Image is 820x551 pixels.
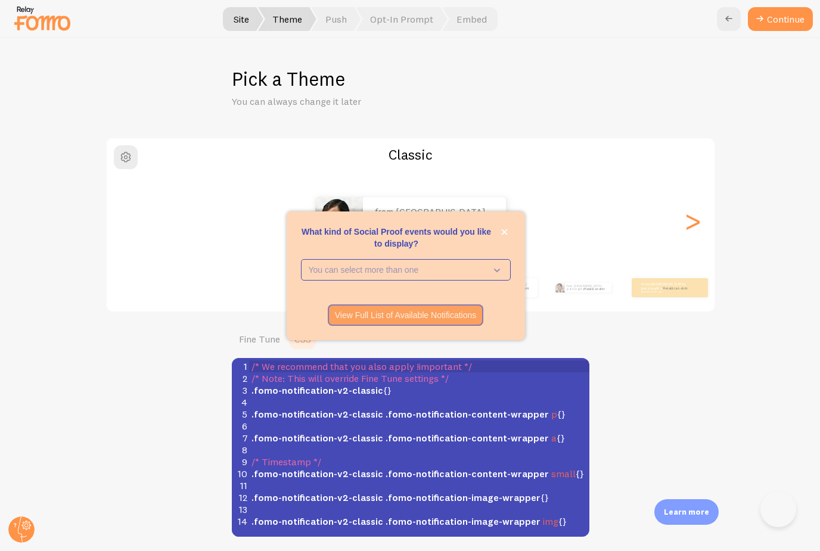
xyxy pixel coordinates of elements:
[251,456,321,468] span: /* Timestamp */
[251,468,584,480] span: {}
[315,197,363,245] img: Fomo
[641,291,688,293] small: about 4 minutes ago
[584,287,604,291] a: Metallica t-shirt
[251,408,566,420] span: {}
[232,396,249,408] div: 4
[232,360,249,372] div: 1
[551,432,557,444] span: a
[232,432,249,444] div: 7
[301,259,511,281] button: You can select more than one
[251,432,565,444] span: {}
[375,207,494,235] p: from [GEOGRAPHIC_DATA] just bought a
[251,432,383,444] span: .fomo-notification-v2-classic
[551,408,557,420] span: p
[251,515,383,527] span: .fomo-notification-v2-classic
[232,384,249,396] div: 3
[232,372,249,384] div: 2
[498,226,511,238] button: close,
[251,491,549,503] span: {}
[251,408,383,420] span: .fomo-notification-v2-classic
[251,491,383,503] span: .fomo-notification-v2-classic
[551,468,576,480] span: small
[232,456,249,468] div: 9
[386,515,541,527] span: .fomo-notification-image-wrapper
[567,283,607,292] p: from [GEOGRAPHIC_DATA] just bought a
[335,309,477,321] p: View Full List of Available Notifications
[13,3,72,33] img: fomo-relay-logo-orange.svg
[251,372,449,384] span: /* Note: This will override Fine Tune settings */
[663,285,688,290] a: Metallica t-shirt
[483,291,532,293] small: about 4 minutes ago
[232,408,249,420] div: 5
[386,432,549,444] span: .fomo-notification-content-wrapper
[686,178,700,264] div: Next slide
[386,491,541,503] span: .fomo-notification-image-wrapper
[232,468,249,480] div: 10
[386,408,549,420] span: .fomo-notification-content-wrapper
[251,468,383,480] span: .fomo-notification-v2-classic
[328,304,484,326] button: View Full List of Available Notifications
[232,503,249,515] div: 13
[232,327,287,351] a: Fine Tune
[232,444,249,456] div: 8
[760,491,796,527] iframe: Help Scout Beacon - Open
[232,67,589,91] h1: Pick a Theme
[232,420,249,432] div: 6
[251,360,472,372] span: /* We recommend that you also apply !important */
[232,95,518,108] p: You can always change it later
[664,506,709,518] p: Learn more
[386,468,549,480] span: .fomo-notification-content-wrapper
[232,515,249,527] div: 14
[301,226,511,250] p: What kind of Social Proof events would you like to display?
[543,515,558,527] span: img
[555,283,565,292] img: Fomo
[232,491,249,503] div: 12
[287,211,525,340] div: What kind of Social Proof events would you like to display?
[504,285,530,290] a: Metallica t-shirt
[251,384,392,396] span: {}
[309,264,486,276] p: You can select more than one
[641,282,689,293] p: from [GEOGRAPHIC_DATA] just bought a
[654,499,719,525] div: Learn more
[251,384,383,396] span: .fomo-notification-v2-classic
[107,145,715,164] h2: Classic
[232,480,249,491] div: 11
[251,515,567,527] span: {}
